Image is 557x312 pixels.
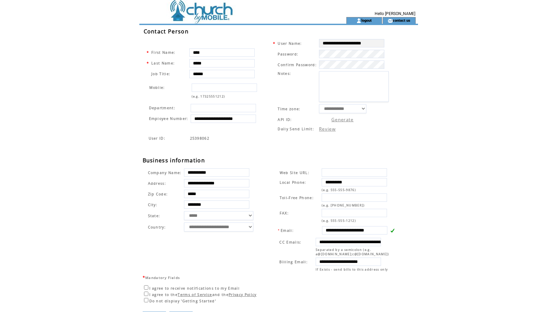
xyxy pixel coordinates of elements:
span: User Name: [278,41,302,46]
span: Zip Code: [148,192,168,196]
span: and the [212,292,229,297]
span: State: [148,213,182,218]
span: Company Name: [148,170,182,175]
span: Do not display 'Getting Started' [149,299,216,303]
span: Billing Email: [279,260,308,264]
span: Mandatory Fields [145,275,180,280]
span: Indicates the agent code for sign up page with sales agent or reseller tracking code [190,136,210,141]
span: Indicates the agent code for sign up page with sales agent or reseller tracking code [149,136,166,141]
span: Email: [281,228,294,233]
span: Password: [278,52,298,56]
span: Separated by a semicolon (e.g. a@[DOMAIN_NAME];c@[DOMAIN_NAME]) [316,248,389,256]
span: Contact Person [144,28,189,35]
span: Business information [143,157,205,164]
a: Terms of Service [178,292,212,297]
span: (e.g. 555-555-1212) [322,218,356,223]
span: Time zone: [278,107,300,111]
span: Country: [148,225,166,229]
img: account_icon.gif [356,18,361,23]
span: City: [148,202,158,207]
span: Daily Send Limit: [278,127,314,131]
span: Notes: [278,71,291,76]
span: Mobile: [149,85,165,90]
span: (e.g. 17325551212) [192,94,225,99]
img: v.gif [390,228,395,233]
span: (e.g. [PHONE_NUMBER]) [322,203,365,207]
span: Last Name: [151,61,175,65]
a: Generate [331,117,354,123]
span: I agree to receive notifications to my Email [149,286,240,291]
span: First Name: [151,50,176,55]
a: Privacy Policy [229,292,257,297]
span: (e.g. 555-555-9876) [322,188,356,192]
span: Department: [149,106,176,110]
a: logout [361,18,372,22]
span: CC Emails: [279,240,301,245]
span: Address: [148,181,166,186]
a: Review [319,126,336,132]
span: Employee Number: [149,116,188,121]
span: API ID: [278,117,292,122]
span: FAX: [280,211,289,215]
span: Hello [PERSON_NAME] [375,11,415,16]
span: Job Title: [151,71,170,76]
span: Confirm Password: [278,62,317,67]
img: contact_us_icon.gif [388,18,393,23]
span: If Exists - send bills to this address only [316,267,388,272]
span: Web Site URL: [280,170,309,175]
span: Toll-Free Phone: [280,195,314,200]
a: contact us [393,18,410,22]
span: Local Phone: [280,180,306,185]
span: I agree to the [149,292,178,297]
